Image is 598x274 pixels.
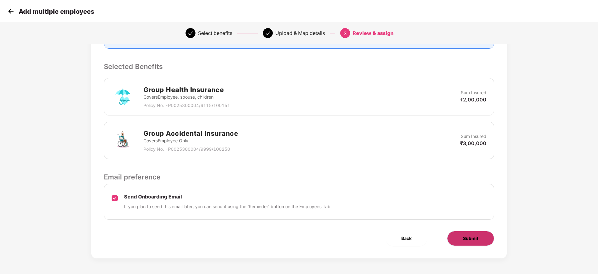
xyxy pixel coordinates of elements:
[104,61,494,72] p: Selected Benefits
[265,31,270,36] span: check
[19,8,94,15] p: Add multiple employees
[275,28,325,38] div: Upload & Map details
[447,231,494,246] button: Submit
[143,146,238,153] p: Policy No. - P0025300004/9999/100250
[104,172,494,182] p: Email preference
[6,7,16,16] img: svg+xml;base64,PHN2ZyB4bWxucz0iaHR0cDovL3d3dy53My5vcmcvMjAwMC9zdmciIHdpZHRoPSIzMCIgaGVpZ2h0PSIzMC...
[401,235,412,242] span: Back
[124,193,330,200] p: Send Onboarding Email
[460,140,486,147] p: ₹3,00,000
[143,128,238,139] h2: Group Accidental Insurance
[461,133,486,140] p: Sum Insured
[353,28,393,38] div: Review & assign
[461,89,486,96] p: Sum Insured
[188,31,193,36] span: check
[143,94,230,100] p: Covers Employee, spouse, children
[112,129,134,152] img: svg+xml;base64,PHN2ZyB4bWxucz0iaHR0cDovL3d3dy53My5vcmcvMjAwMC9zdmciIHdpZHRoPSI3MiIgaGVpZ2h0PSI3Mi...
[124,203,330,210] p: If you plan to send this email later, you can send it using the ‘Reminder’ button on the Employee...
[344,30,347,37] span: 3
[143,102,230,109] p: Policy No. - P0025300004/6115/100151
[460,96,486,103] p: ₹2,00,000
[386,231,427,246] button: Back
[112,86,134,108] img: svg+xml;base64,PHN2ZyB4bWxucz0iaHR0cDovL3d3dy53My5vcmcvMjAwMC9zdmciIHdpZHRoPSI3MiIgaGVpZ2h0PSI3Mi...
[143,85,230,95] h2: Group Health Insurance
[198,28,232,38] div: Select benefits
[143,137,238,144] p: Covers Employee Only
[463,235,478,242] span: Submit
